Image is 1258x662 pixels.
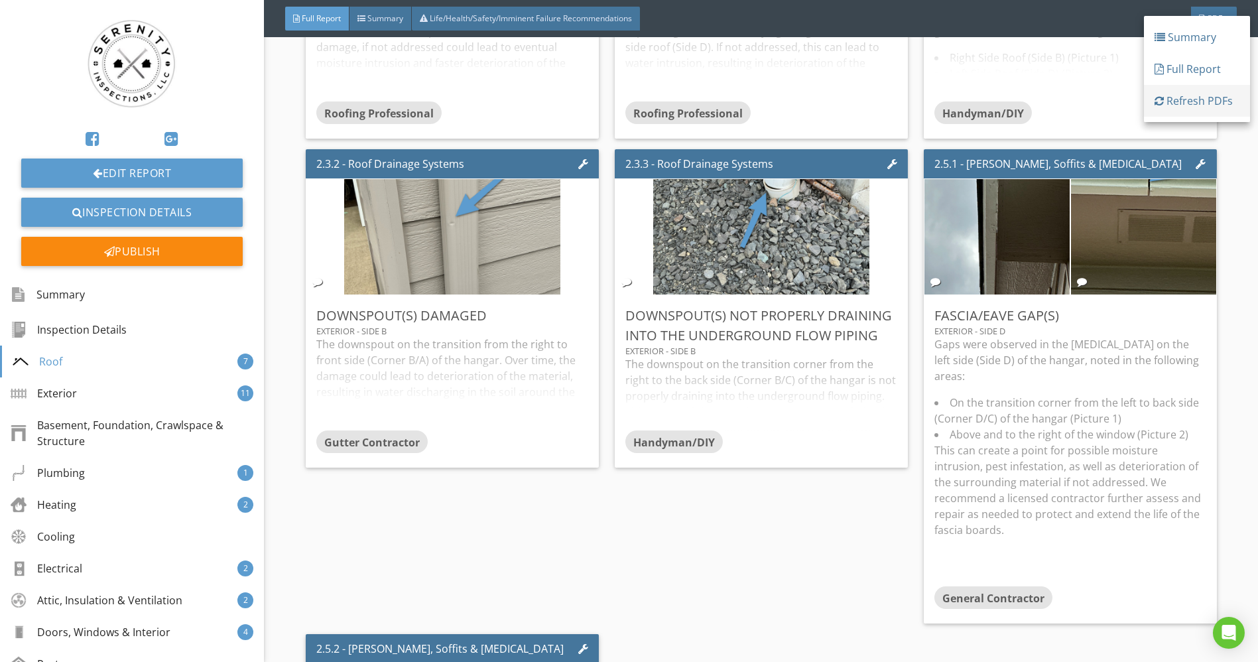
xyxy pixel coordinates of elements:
div: Basement, Foundation, Crawlspace & Structure [11,417,253,449]
img: Logo_Spectora.JPG [68,11,196,119]
div: Roof [13,354,62,369]
span: Roofing Professional [324,106,434,121]
div: Open Intercom Messenger [1213,617,1245,649]
p: This can create a point for possible moisture intrusion, pest infestation, as well as deteriorati... [934,442,1206,538]
div: Full Report [1155,61,1239,77]
div: Heating [11,497,76,513]
li: On the transition corner from the left to back side (Corner D/C) of the hangar (Picture 1) [934,395,1206,427]
div: 7 [237,354,253,369]
div: Exterior - Side D [934,326,1206,336]
p: Gaps were observed in the [MEDICAL_DATA] on the left side (Side D) of the hangar, noted in the fo... [934,336,1206,384]
div: Publish [21,237,243,266]
span: General Contractor [942,591,1044,606]
div: 4 [237,624,253,640]
a: Summary [1144,21,1250,53]
div: Downspout(s) Not Properly Draining Into the Underground Flow Piping [625,306,897,346]
div: Downspout(s) Damaged [316,306,588,326]
span: Life/Health/Safety/Imminent Failure Recommendations [430,13,632,24]
div: 2 [237,497,253,513]
span: Full Report [302,13,341,24]
div: Plumbing [11,465,85,481]
div: Summary [11,284,85,306]
span: Handyman/DIY [942,106,1024,121]
a: Full Report [1144,53,1250,85]
div: Refresh PDFs [1155,93,1239,109]
div: Exterior - Side B [625,346,897,356]
div: 2.3.3 - Roof Drainage Systems [625,156,773,172]
span: Summary [367,13,403,24]
div: Exterior [11,385,77,401]
div: Doors, Windows & Interior [11,624,170,640]
div: Exterior - Side B [316,326,588,336]
span: Gutter Contractor [324,435,420,450]
div: Attic, Insulation & Ventilation [11,592,182,608]
div: 1 [237,465,253,481]
div: 2.5.2 - [PERSON_NAME], Soffits & [MEDICAL_DATA] [316,641,564,657]
div: 2.5.1 - [PERSON_NAME], Soffits & [MEDICAL_DATA] [934,156,1182,172]
div: Inspection Details [11,322,127,338]
div: 2 [237,592,253,608]
img: photo.jpg [1035,92,1251,381]
img: photo.jpg [889,92,1105,381]
img: photo.jpg [653,92,869,381]
div: 11 [237,385,253,401]
a: Inspection Details [21,198,243,227]
img: photo.jpg [344,92,560,381]
a: Edit Report [21,159,243,188]
div: 2 [237,561,253,576]
span: Roofing Professional [633,106,743,121]
span: Handyman/DIY [633,435,715,450]
li: Above and to the right of the window (Picture 2) [934,427,1206,442]
div: Fascia/Eave Gap(s) [934,306,1206,326]
div: Electrical [11,561,82,576]
span: PDF [1208,13,1222,24]
div: Cooling [11,529,75,545]
div: Summary [1155,29,1239,45]
div: 2.3.2 - Roof Drainage Systems [316,156,464,172]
